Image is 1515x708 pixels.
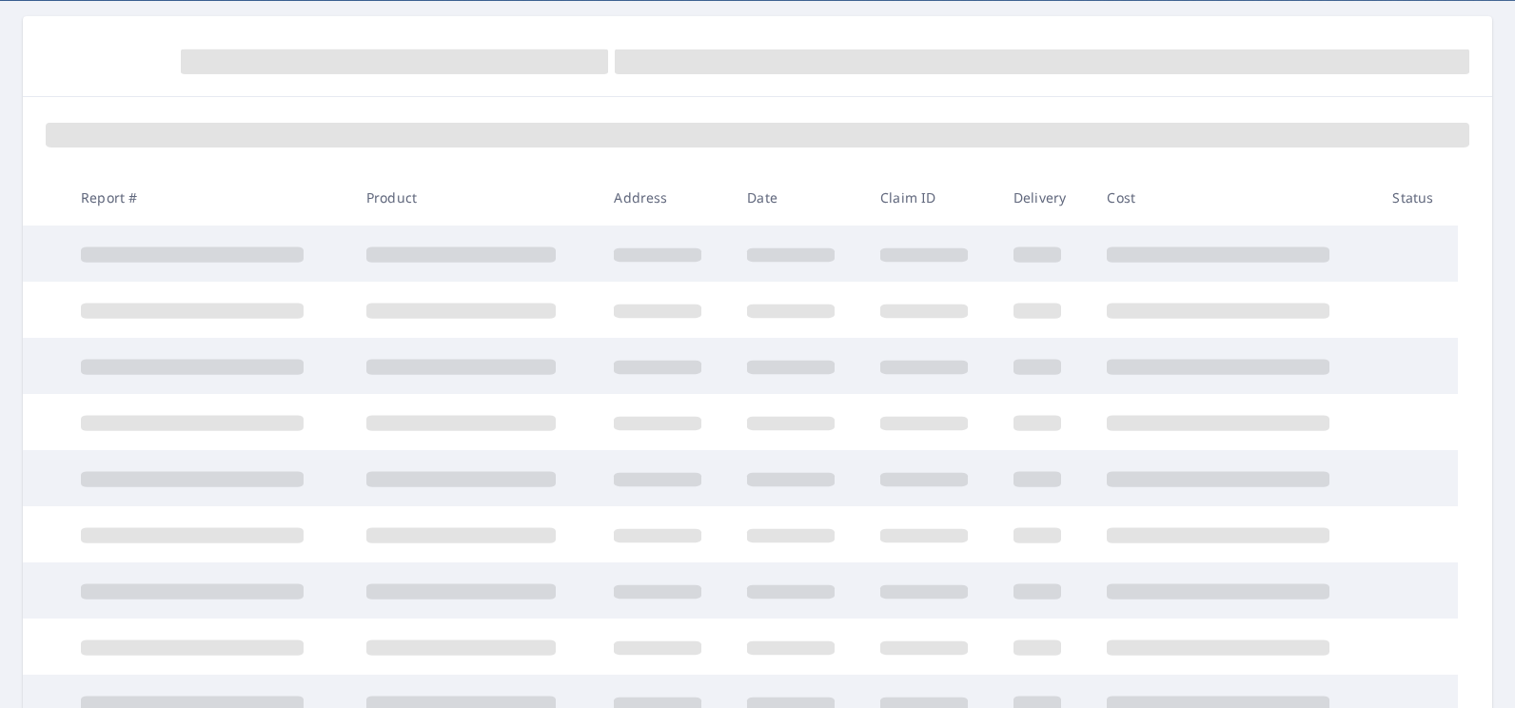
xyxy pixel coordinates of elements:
th: Cost [1092,169,1377,226]
th: Address [599,169,732,226]
th: Date [732,169,865,226]
th: Product [351,169,600,226]
th: Report # [66,169,351,226]
th: Claim ID [865,169,998,226]
th: Delivery [998,169,1092,226]
th: Status [1377,169,1457,226]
